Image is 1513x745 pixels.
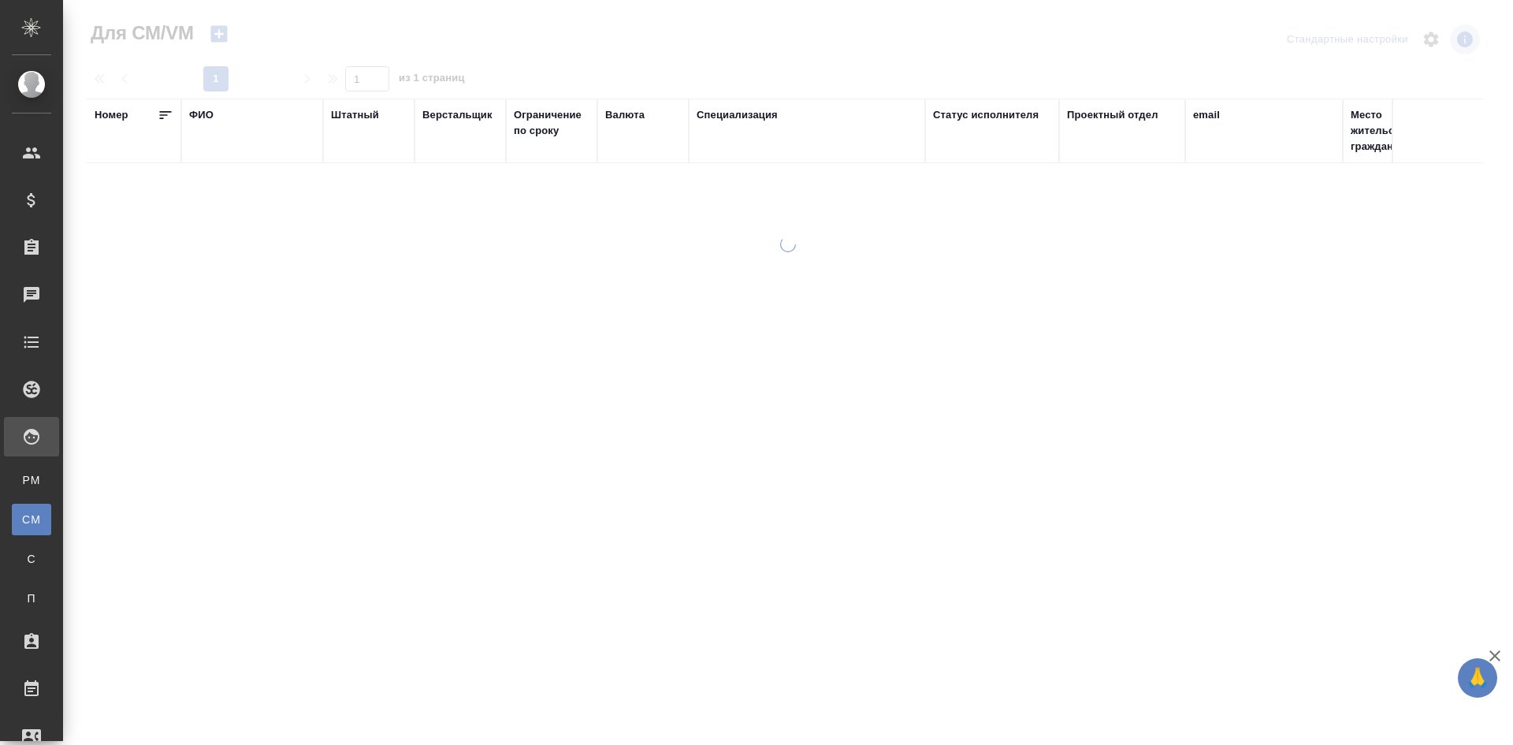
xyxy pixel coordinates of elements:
[1067,107,1158,123] div: Проектный отдел
[20,512,43,527] span: CM
[12,464,51,496] a: PM
[331,107,379,123] div: Штатный
[1464,661,1491,695] span: 🙏
[20,590,43,606] span: П
[514,107,589,139] div: Ограничение по сроку
[697,107,778,123] div: Специализация
[605,107,645,123] div: Валюта
[422,107,493,123] div: Верстальщик
[20,472,43,488] span: PM
[1458,658,1497,698] button: 🙏
[189,107,214,123] div: ФИО
[12,583,51,614] a: П
[1351,107,1477,155] div: Место жительства(Город), гражданство
[95,107,128,123] div: Номер
[12,504,51,535] a: CM
[1193,107,1220,123] div: email
[12,543,51,575] a: С
[933,107,1039,123] div: Статус исполнителя
[20,551,43,567] span: С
